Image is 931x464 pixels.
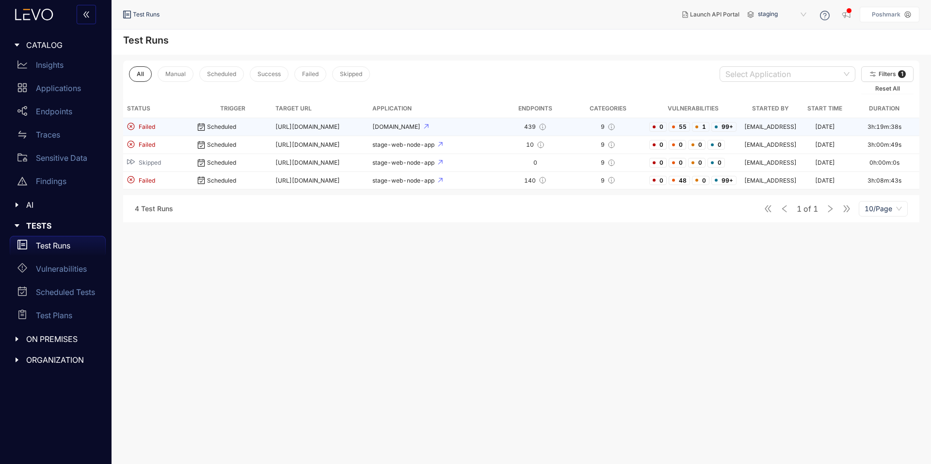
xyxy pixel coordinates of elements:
[6,195,106,215] div: AI
[711,122,737,132] span: 99+
[36,61,64,69] p: Insights
[6,350,106,370] div: ORGANIZATION
[294,66,326,82] button: Failed
[504,141,566,149] div: 10
[500,99,570,118] th: Endpoints
[688,158,706,168] span: 0
[36,288,95,296] p: Scheduled Tests
[797,204,802,213] span: 1
[849,99,919,118] th: Duration
[6,35,106,55] div: CATALOG
[36,264,87,273] p: Vulnerabilities
[872,11,900,18] p: Poshmark
[740,136,801,154] td: [EMAIL_ADDRESS]
[36,130,60,139] p: Traces
[372,159,436,166] span: stage-web-node-app
[649,140,667,150] span: 0
[197,141,268,149] div: Scheduled
[10,282,106,306] a: Scheduled Tests
[197,176,268,184] div: Scheduled
[875,85,900,92] span: Reset All
[849,136,919,154] td: 3h:00m:49s
[6,329,106,349] div: ON PREMISES
[649,176,667,186] span: 0
[14,222,20,229] span: caret-right
[801,99,849,118] th: Start Time
[692,176,709,186] span: 0
[165,71,186,77] span: Manual
[36,241,70,250] p: Test Runs
[14,42,20,48] span: caret-right
[26,41,98,49] span: CATALOG
[861,84,914,93] button: Reset All
[369,99,500,118] th: Application
[10,78,106,102] a: Applications
[137,71,144,77] span: All
[815,141,835,148] div: [DATE]
[865,201,902,216] span: 10/Page
[690,11,739,18] span: Launch API Portal
[740,118,801,136] td: [EMAIL_ADDRESS]
[574,159,642,167] div: 9
[193,99,272,118] th: Trigger
[849,172,919,190] td: 3h:08m:43s
[372,123,422,130] span: [DOMAIN_NAME]
[207,71,236,77] span: Scheduled
[740,99,801,118] th: Started By
[758,7,808,22] span: staging
[17,176,27,186] span: warning
[133,11,160,18] span: Test Runs
[36,154,87,162] p: Sensitive Data
[740,172,801,190] td: [EMAIL_ADDRESS]
[275,159,340,166] span: [URL][DOMAIN_NAME]
[815,159,835,166] div: [DATE]
[332,66,370,82] button: Skipped
[123,34,169,46] h4: Test Runs
[669,140,686,150] span: 0
[17,130,27,139] span: swap
[707,158,725,168] span: 0
[669,122,690,132] span: 55
[36,84,81,93] p: Applications
[82,11,90,19] span: double-left
[815,177,835,184] div: [DATE]
[797,204,818,213] span: of
[36,107,72,116] p: Endpoints
[139,177,155,184] span: Failed
[197,123,268,131] div: Scheduled
[77,5,96,24] button: double-left
[10,125,106,148] a: Traces
[139,141,155,148] span: Failed
[372,141,436,148] span: stage-web-node-app
[574,176,642,184] div: 9
[10,55,106,78] a: Insights
[139,159,161,166] span: Skipped
[272,99,369,118] th: Target URL
[740,154,801,172] td: [EMAIL_ADDRESS]
[10,236,106,259] a: Test Runs
[879,71,896,77] span: Filters
[372,177,436,184] span: stage-web-node-app
[199,66,244,82] button: Scheduled
[129,66,152,82] button: All
[849,154,919,172] td: 0h:00m:0s
[26,221,98,230] span: TESTS
[574,123,642,131] div: 9
[257,71,281,77] span: Success
[674,7,747,22] button: Launch API Portal
[574,141,642,149] div: 9
[10,171,106,195] a: Findings
[813,204,818,213] span: 1
[36,177,66,186] p: Findings
[36,311,72,320] p: Test Plans
[504,176,566,184] div: 140
[815,124,835,130] div: [DATE]
[6,216,106,236] div: TESTS
[123,99,193,118] th: Status
[275,177,340,184] span: [URL][DOMAIN_NAME]
[669,158,686,168] span: 0
[158,66,193,82] button: Manual
[26,335,98,343] span: ON PREMISES
[669,176,690,186] span: 48
[645,99,740,118] th: Vulnerabilities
